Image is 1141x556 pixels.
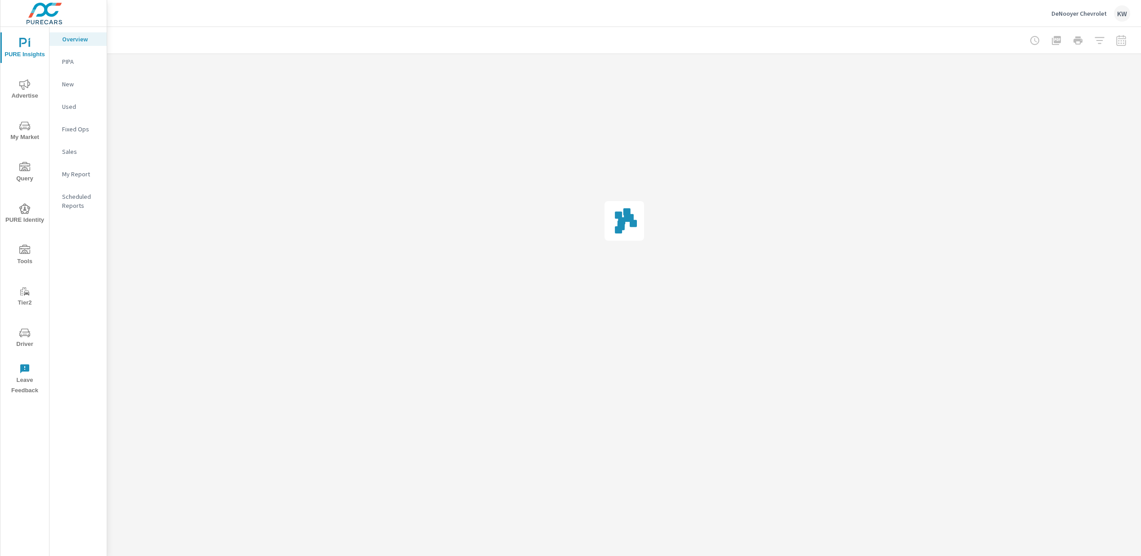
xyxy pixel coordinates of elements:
[62,102,99,111] p: Used
[3,38,46,60] span: PURE Insights
[3,327,46,350] span: Driver
[3,245,46,267] span: Tools
[3,79,46,101] span: Advertise
[62,125,99,134] p: Fixed Ops
[62,80,99,89] p: New
[3,203,46,225] span: PURE Identity
[50,55,107,68] div: PIPA
[1051,9,1107,18] p: DeNooyer Chevrolet
[50,167,107,181] div: My Report
[3,121,46,143] span: My Market
[50,122,107,136] div: Fixed Ops
[3,162,46,184] span: Query
[50,77,107,91] div: New
[3,286,46,308] span: Tier2
[62,35,99,44] p: Overview
[3,363,46,396] span: Leave Feedback
[1114,5,1130,22] div: KW
[62,57,99,66] p: PIPA
[62,147,99,156] p: Sales
[50,100,107,113] div: Used
[50,145,107,158] div: Sales
[50,32,107,46] div: Overview
[50,190,107,212] div: Scheduled Reports
[0,27,49,399] div: nav menu
[62,170,99,179] p: My Report
[62,192,99,210] p: Scheduled Reports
